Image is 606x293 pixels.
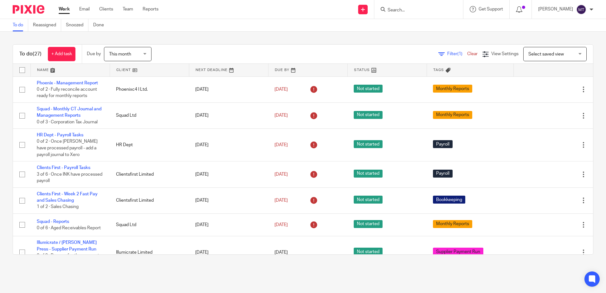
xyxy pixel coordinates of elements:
[13,5,44,14] img: Pixie
[189,161,268,187] td: [DATE]
[354,248,383,256] span: Not started
[433,248,483,256] span: Supplier Payment Run
[576,4,586,15] img: svg%3E
[110,129,189,161] td: HR Dept
[123,6,133,12] a: Team
[48,47,75,61] a: + Add task
[37,253,99,264] span: 0 of 9 · Prepare for the payment run
[110,102,189,128] td: Squad Ltd
[354,111,383,119] span: Not started
[354,140,383,148] span: Not started
[491,52,519,56] span: View Settings
[433,85,472,93] span: Monthly Reports
[274,198,288,203] span: [DATE]
[33,51,42,56] span: (27)
[37,172,102,183] span: 3 of 6 · Once INK have processed payroll
[433,68,444,72] span: Tags
[110,213,189,236] td: Squad Ltd
[110,236,189,269] td: Illumicrate Limited
[479,7,503,11] span: Get Support
[354,220,383,228] span: Not started
[66,19,88,31] a: Snoozed
[37,205,79,209] span: 1 of 2 · Sales Chasing
[189,102,268,128] td: [DATE]
[457,52,462,56] span: (1)
[387,8,444,13] input: Search
[274,250,288,255] span: [DATE]
[37,192,98,203] a: Clients First - Week 2 Fast Pay and Sales Chasing
[59,6,70,12] a: Work
[37,81,98,85] a: Phoenix - Management Report
[274,223,288,227] span: [DATE]
[37,87,97,98] span: 0 of 2 · Fully reconcile account ready for monthly reports
[37,219,69,224] a: Squad - Reports
[37,120,98,124] span: 0 of 3 · Corporation Tax Journal
[189,76,268,102] td: [DATE]
[37,166,90,170] a: Clients First - Payroll Tasks
[354,196,383,204] span: Not started
[354,85,383,93] span: Not started
[467,52,478,56] a: Clear
[433,170,453,178] span: Payroll
[37,133,83,137] a: HR Dept - Payroll Tasks
[33,19,61,31] a: Reassigned
[447,52,467,56] span: Filter
[109,52,131,56] span: This month
[274,87,288,92] span: [DATE]
[433,220,472,228] span: Monthly Reports
[433,111,472,119] span: Monthly Reports
[274,113,288,118] span: [DATE]
[37,140,98,157] span: 0 of 2 · Once [PERSON_NAME] have processed payroll - add a payroll journal to Xero
[37,226,101,230] span: 0 of 6 · Aged Receivables Report
[433,196,465,204] span: Bookkeeping
[13,19,28,31] a: To do
[189,213,268,236] td: [DATE]
[87,51,101,57] p: Due by
[110,161,189,187] td: Clientsfirst Limited
[93,19,109,31] a: Done
[354,170,383,178] span: Not started
[37,240,97,251] a: Illumicrate / [PERSON_NAME] Press - Supplier Payment Run
[528,52,564,56] span: Select saved view
[433,140,453,148] span: Payroll
[274,143,288,147] span: [DATE]
[189,187,268,213] td: [DATE]
[79,6,90,12] a: Email
[189,236,268,269] td: [DATE]
[110,76,189,102] td: Phoenixc4 I Ltd.
[274,172,288,177] span: [DATE]
[19,51,42,57] h1: To do
[538,6,573,12] p: [PERSON_NAME]
[110,187,189,213] td: Clientsfirst Limited
[143,6,158,12] a: Reports
[189,129,268,161] td: [DATE]
[37,107,101,118] a: Squad - Monthly CT Journal and Management Reports
[99,6,113,12] a: Clients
